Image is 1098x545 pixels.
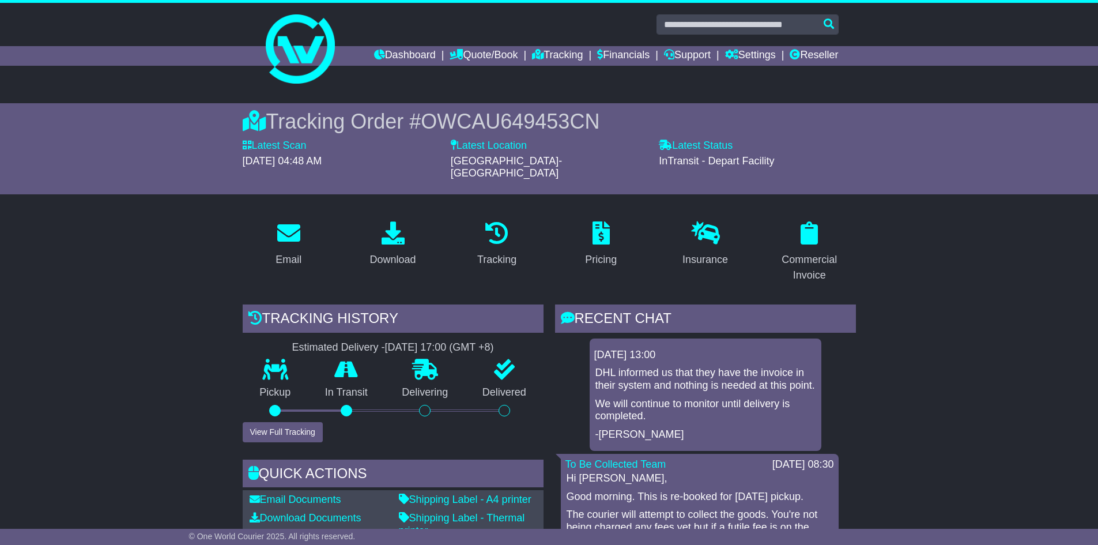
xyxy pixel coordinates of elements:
[451,155,562,179] span: [GEOGRAPHIC_DATA]-[GEOGRAPHIC_DATA]
[664,46,711,66] a: Support
[189,532,356,541] span: © One World Courier 2025. All rights reserved.
[369,252,416,268] div: Download
[725,46,776,66] a: Settings
[308,386,385,399] p: In Transit
[567,491,833,503] p: Good morning. This is re-booked for [DATE] pickup.
[470,217,524,272] a: Tracking
[421,110,599,133] span: OWCAU649453CN
[595,367,816,392] p: DHL informed us that they have the invoice in their system and nothing is needed at this point.
[399,494,531,505] a: Shipping Label - A4 printer
[532,46,583,66] a: Tracking
[567,472,833,485] p: Hi [PERSON_NAME],
[578,217,624,272] a: Pricing
[763,217,856,287] a: Commercial Invoice
[585,252,617,268] div: Pricing
[771,252,848,283] div: Commercial Invoice
[243,155,322,167] span: [DATE] 04:48 AM
[243,305,544,336] div: Tracking history
[268,217,309,272] a: Email
[555,305,856,336] div: RECENT CHAT
[790,46,838,66] a: Reseller
[250,494,341,505] a: Email Documents
[385,386,466,399] p: Delivering
[374,46,436,66] a: Dashboard
[243,140,307,152] label: Latest Scan
[450,46,518,66] a: Quote/Book
[243,386,308,399] p: Pickup
[250,512,361,524] a: Download Documents
[451,140,527,152] label: Latest Location
[659,155,774,167] span: InTransit - Depart Facility
[243,460,544,491] div: Quick Actions
[675,217,735,272] a: Insurance
[682,252,728,268] div: Insurance
[243,109,856,134] div: Tracking Order #
[276,252,301,268] div: Email
[362,217,423,272] a: Download
[477,252,516,268] div: Tracking
[385,341,494,354] div: [DATE] 17:00 (GMT +8)
[243,422,323,442] button: View Full Tracking
[772,458,834,471] div: [DATE] 08:30
[597,46,650,66] a: Financials
[595,398,816,423] p: We will continue to monitor until delivery is completed.
[243,341,544,354] div: Estimated Delivery -
[465,386,544,399] p: Delivered
[659,140,733,152] label: Latest Status
[399,512,525,536] a: Shipping Label - Thermal printer
[565,458,666,470] a: To Be Collected Team
[594,349,817,362] div: [DATE] 13:00
[595,429,816,441] p: -[PERSON_NAME]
